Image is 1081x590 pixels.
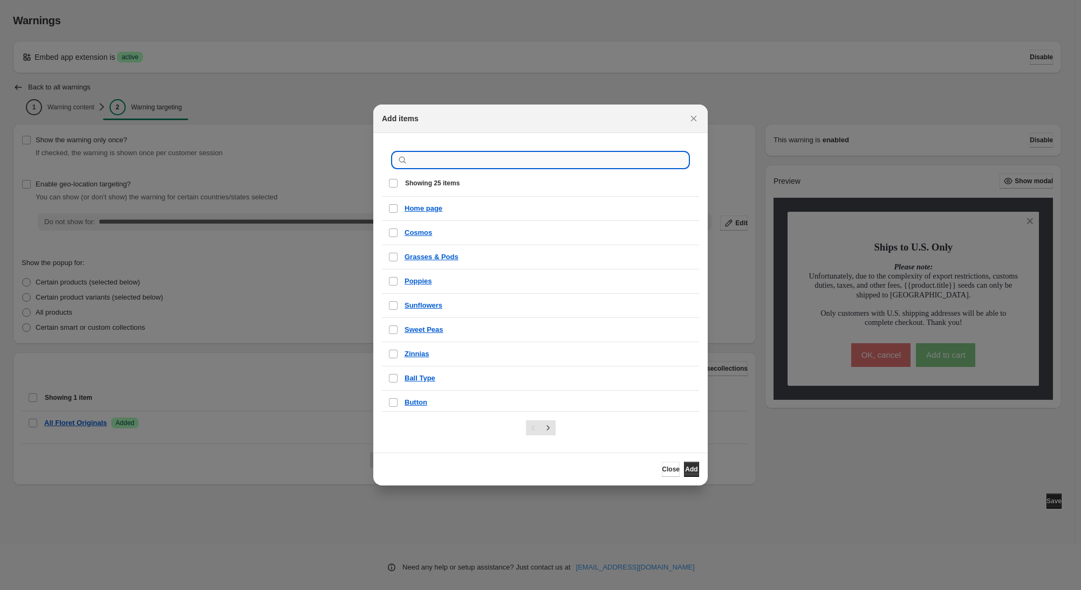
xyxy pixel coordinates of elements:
[405,252,459,262] a: Grasses & Pods
[405,349,429,359] a: Zinnias
[405,373,435,384] a: Ball Type
[685,465,697,474] span: Add
[405,179,460,188] span: Showing 25 items
[405,324,443,335] a: Sweet Peas
[405,397,427,408] a: Button
[684,462,699,477] button: Add
[526,420,556,435] nav: Pagination
[405,300,442,311] a: Sunflowers
[686,111,701,126] button: Close
[405,227,432,238] a: Cosmos
[405,203,442,214] a: Home page
[662,465,680,474] span: Close
[662,462,680,477] button: Close
[382,113,419,124] h2: Add items
[540,420,556,435] button: Next
[405,276,432,287] a: Poppies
